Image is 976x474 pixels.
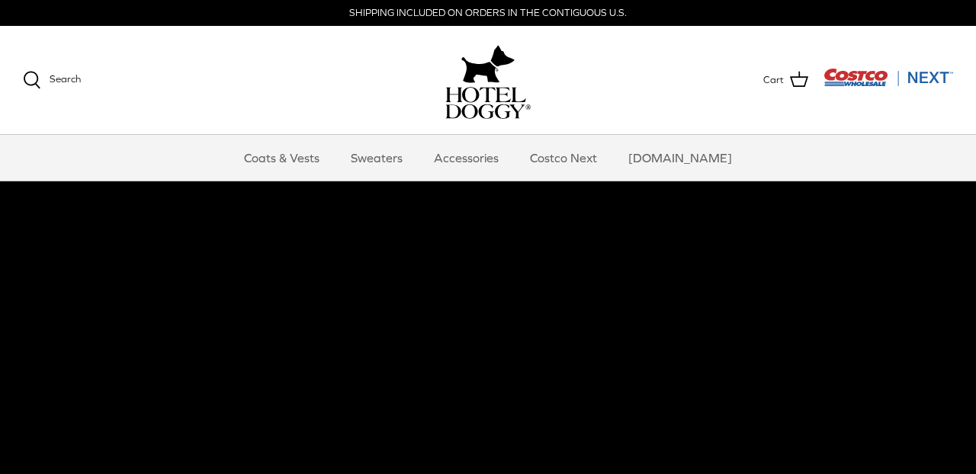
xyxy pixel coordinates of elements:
[420,135,512,181] a: Accessories
[461,41,515,87] img: hoteldoggy.com
[823,78,953,89] a: Visit Costco Next
[230,135,333,181] a: Coats & Vests
[445,41,531,119] a: hoteldoggy.com hoteldoggycom
[23,71,81,89] a: Search
[615,135,746,181] a: [DOMAIN_NAME]
[50,73,81,85] span: Search
[337,135,416,181] a: Sweaters
[763,70,808,90] a: Cart
[516,135,611,181] a: Costco Next
[823,68,953,87] img: Costco Next
[445,87,531,119] img: hoteldoggycom
[763,72,784,88] span: Cart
